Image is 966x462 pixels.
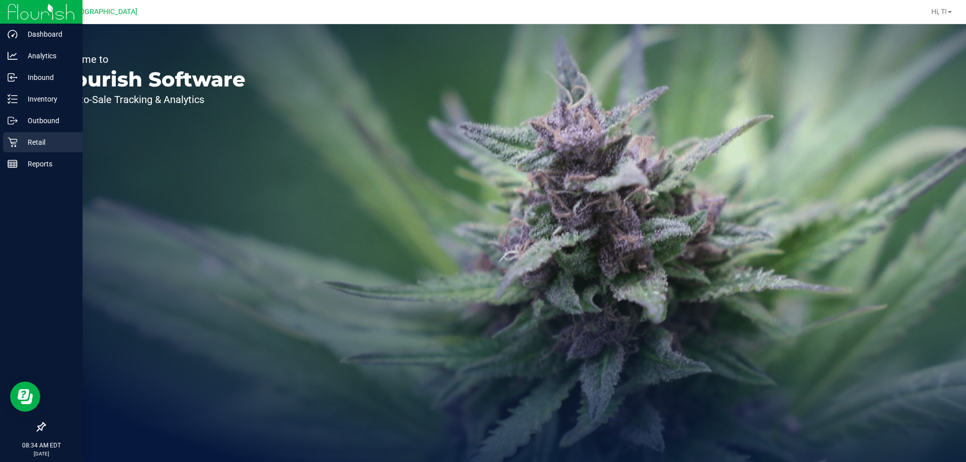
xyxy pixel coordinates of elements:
[931,8,947,16] span: Hi, T!
[8,29,18,39] inline-svg: Dashboard
[5,441,78,450] p: 08:34 AM EDT
[54,95,246,105] p: Seed-to-Sale Tracking & Analytics
[18,28,78,40] p: Dashboard
[8,137,18,147] inline-svg: Retail
[5,450,78,457] p: [DATE]
[8,159,18,169] inline-svg: Reports
[18,158,78,170] p: Reports
[18,71,78,83] p: Inbound
[18,50,78,62] p: Analytics
[18,136,78,148] p: Retail
[68,8,137,16] span: [GEOGRAPHIC_DATA]
[8,116,18,126] inline-svg: Outbound
[54,54,246,64] p: Welcome to
[54,69,246,89] p: Flourish Software
[8,72,18,82] inline-svg: Inbound
[18,115,78,127] p: Outbound
[10,382,40,412] iframe: Resource center
[18,93,78,105] p: Inventory
[8,51,18,61] inline-svg: Analytics
[8,94,18,104] inline-svg: Inventory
